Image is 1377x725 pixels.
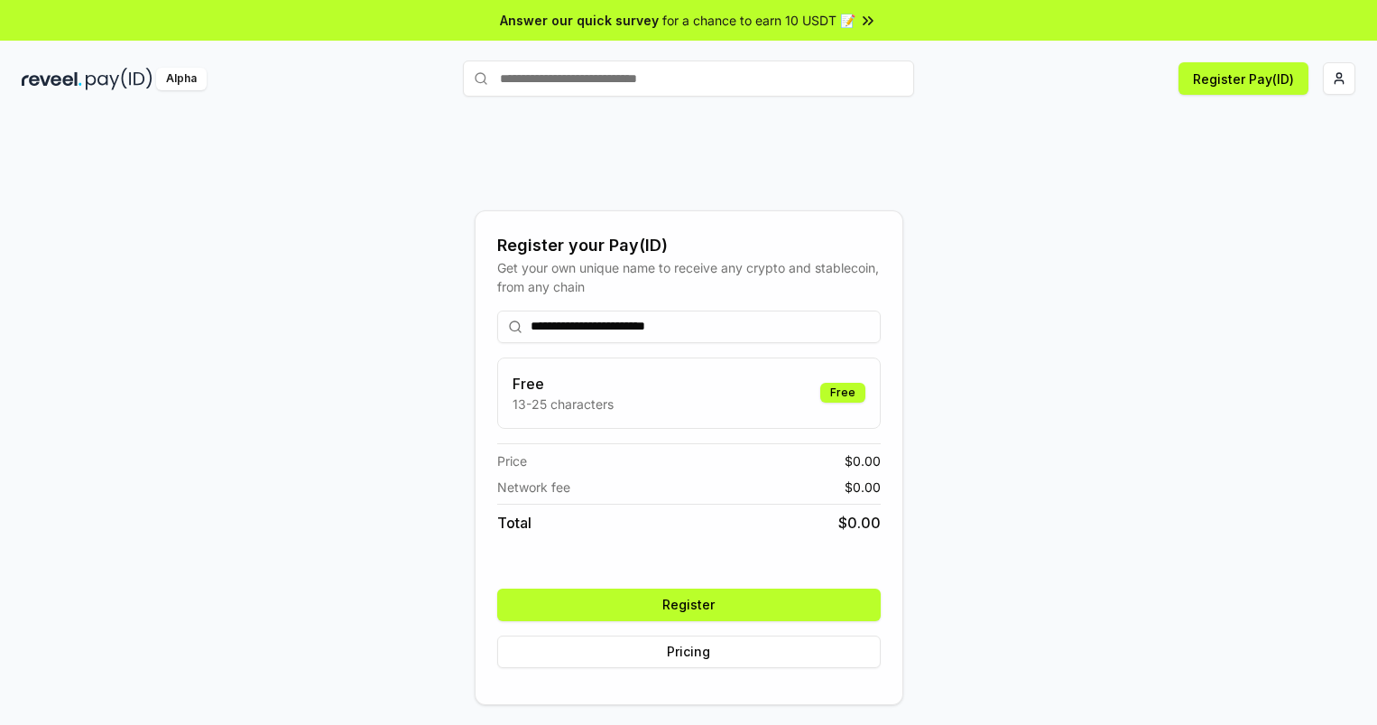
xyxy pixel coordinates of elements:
[497,451,527,470] span: Price
[497,478,570,497] span: Network fee
[497,512,531,534] span: Total
[22,68,82,90] img: reveel_dark
[1178,62,1308,95] button: Register Pay(ID)
[838,512,881,534] span: $ 0.00
[497,636,881,668] button: Pricing
[513,373,614,395] h3: Free
[497,258,881,296] div: Get your own unique name to receive any crypto and stablecoin, from any chain
[845,478,881,497] span: $ 0.00
[497,233,881,258] div: Register your Pay(ID)
[820,383,865,403] div: Free
[500,11,659,30] span: Answer our quick survey
[86,68,152,90] img: pay_id
[662,11,855,30] span: for a chance to earn 10 USDT 📝
[156,68,207,90] div: Alpha
[845,451,881,470] span: $ 0.00
[513,395,614,414] p: 13-25 characters
[497,589,881,621] button: Register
